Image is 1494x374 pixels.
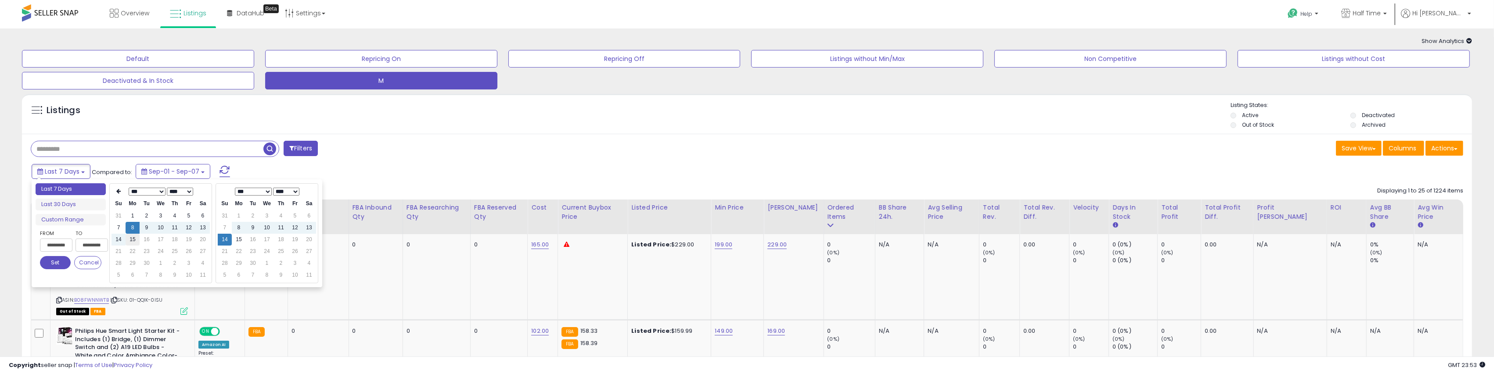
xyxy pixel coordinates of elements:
li: Last 30 Days [36,199,106,210]
button: Set [40,256,71,269]
small: (0%) [1112,249,1125,256]
td: 6 [196,210,210,222]
td: 11 [302,269,316,281]
b: Listed Price: [631,240,671,249]
small: Days In Stock. [1112,221,1118,229]
th: Fr [182,198,196,210]
label: Out of Stock [1242,121,1274,128]
td: 11 [274,222,288,234]
div: Total Rev. Diff. [1023,203,1066,221]
span: OFF [219,328,233,335]
div: 0.00 [1023,327,1062,335]
td: 8 [260,269,274,281]
th: Fr [288,198,302,210]
div: 0 [474,327,521,335]
label: From [40,229,71,238]
div: 0 [1161,343,1201,351]
div: FBA Researching Qty [407,203,467,221]
button: Last 7 Days [32,164,90,179]
img: 41dADvDB7gL._SL40_.jpg [56,327,73,345]
div: 0 [828,241,875,249]
div: 0 [983,241,1019,249]
td: 6 [126,269,140,281]
div: FBA Reserved Qty [474,203,524,221]
div: 0 (0%) [1112,256,1157,264]
button: Default [22,50,254,68]
span: Help [1300,10,1312,18]
td: 30 [246,257,260,269]
td: 8 [126,222,140,234]
td: 7 [140,269,154,281]
td: 5 [218,269,232,281]
div: Profit [PERSON_NAME] [1257,203,1323,221]
button: Repricing Off [508,50,741,68]
td: 20 [196,234,210,246]
td: 30 [140,257,154,269]
td: 29 [232,257,246,269]
td: 21 [218,246,232,257]
div: 0 [828,256,875,264]
td: 2 [168,257,182,269]
td: 3 [182,257,196,269]
p: Listing States: [1231,101,1472,110]
small: (0%) [1112,335,1125,342]
td: 1 [232,210,246,222]
button: M [265,72,497,89]
div: 0 [1073,241,1109,249]
div: 0 [292,327,342,335]
td: 16 [246,234,260,246]
td: 17 [260,234,274,246]
span: FBA [90,308,105,315]
td: 12 [288,222,302,234]
td: 10 [288,269,302,281]
div: seller snap | | [9,361,152,370]
td: 12 [182,222,196,234]
small: (0%) [1073,335,1085,342]
td: 25 [274,246,288,257]
td: 27 [196,246,210,257]
td: 5 [182,210,196,222]
div: 0.00 [1205,327,1246,335]
td: 9 [246,222,260,234]
td: 8 [232,222,246,234]
td: 9 [274,269,288,281]
div: Listed Price [631,203,707,212]
td: 19 [182,234,196,246]
div: Displaying 1 to 25 of 1224 items [1377,187,1463,195]
th: Tu [140,198,154,210]
label: Archived [1362,121,1386,128]
div: N/A [1331,327,1360,335]
div: 0 [1073,343,1109,351]
td: 24 [154,246,168,257]
div: Amazon AI [198,341,229,349]
td: 11 [196,269,210,281]
div: 0 [1161,256,1201,264]
div: 0 [1073,327,1109,335]
div: Ordered Items [828,203,871,221]
b: Listed Price: [631,327,671,335]
small: FBA [562,327,578,337]
div: Total Rev. [983,203,1016,221]
td: 14 [218,234,232,246]
div: Min Price [715,203,760,212]
div: $159.99 [631,327,704,335]
td: 4 [302,257,316,269]
th: Tu [246,198,260,210]
td: 6 [302,210,316,222]
td: 3 [154,210,168,222]
div: [PERSON_NAME] [767,203,820,212]
button: Actions [1426,141,1463,156]
td: 23 [140,246,154,257]
td: 2 [140,210,154,222]
div: Preset: [198,350,238,370]
small: (0%) [983,249,995,256]
small: (0%) [1073,249,1085,256]
a: 102.00 [531,327,549,335]
div: 0 [353,327,396,335]
div: N/A [1331,241,1360,249]
div: Fulfillable Quantity [292,203,345,221]
td: 5 [288,210,302,222]
td: 3 [288,257,302,269]
td: 8 [154,269,168,281]
div: ASIN: [56,241,188,314]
